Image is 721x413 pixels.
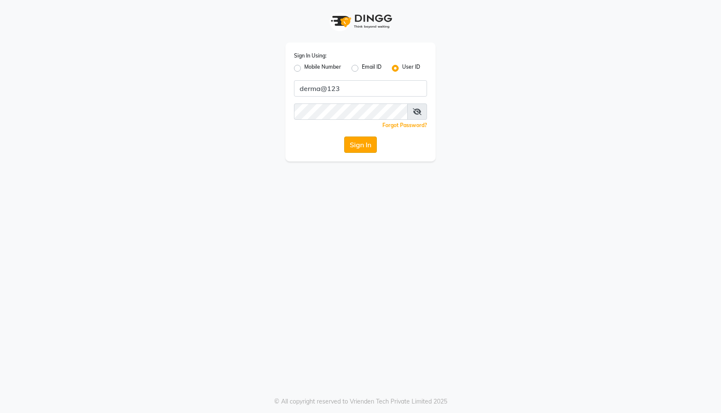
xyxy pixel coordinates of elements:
label: Mobile Number [304,63,341,73]
button: Sign In [344,137,377,153]
label: Sign In Using: [294,52,327,60]
img: logo1.svg [326,9,395,34]
label: Email ID [362,63,382,73]
input: Username [294,103,408,120]
a: Forgot Password? [382,122,427,128]
label: User ID [402,63,420,73]
input: Username [294,80,427,97]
